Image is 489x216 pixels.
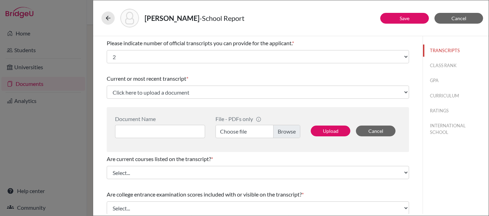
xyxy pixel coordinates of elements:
[115,115,205,122] div: Document Name
[423,59,489,72] button: CLASS RANK
[356,126,396,136] button: Cancel
[107,191,302,198] span: Are college entrance examination scores included with or visible on the transcript?
[311,126,350,136] button: Upload
[423,120,489,138] button: INTERNATIONAL SCHOOL
[423,105,489,117] button: RATINGS
[256,117,261,122] span: info
[215,125,300,138] label: Choose file
[145,14,199,22] strong: [PERSON_NAME]
[107,155,211,162] span: Are current courses listed on the transcript?
[423,45,489,57] button: TRANSCRIPTS
[423,74,489,87] button: GPA
[199,14,244,22] span: - School Report
[423,90,489,102] button: CURRICULUM
[215,115,300,122] div: File - PDFs only
[107,40,292,46] span: Please indicate number of official transcripts you can provide for the applicant.
[107,75,186,82] span: Current or most recent transcript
